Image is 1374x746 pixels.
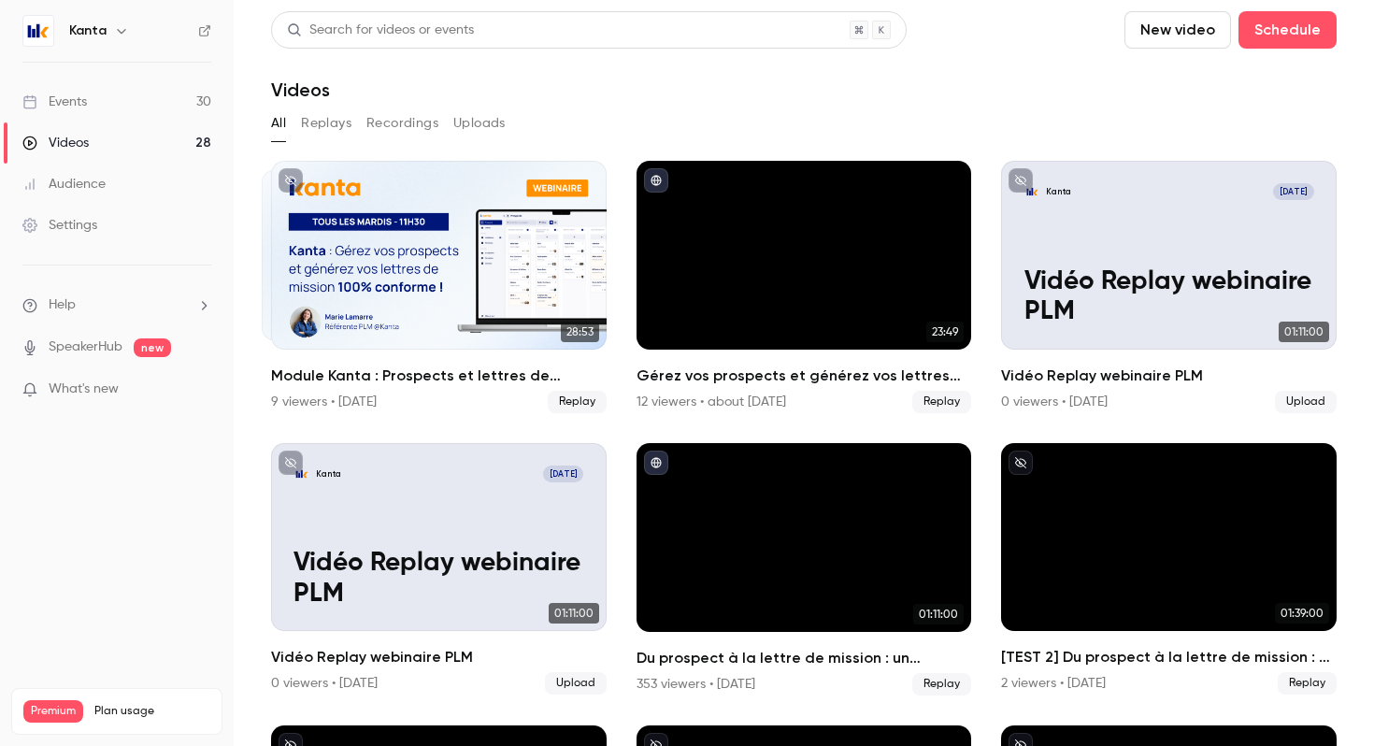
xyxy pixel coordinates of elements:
[366,108,438,138] button: Recordings
[271,161,607,413] li: Module Kanta : Prospects et lettres de mission
[637,443,972,696] li: Du prospect à la lettre de mission : un parcours fluide et conforme
[543,466,584,482] span: [DATE]
[22,175,106,194] div: Audience
[912,673,971,696] span: Replay
[1001,393,1108,411] div: 0 viewers • [DATE]
[1024,266,1314,327] p: Vidéo Replay webinaire PLM
[271,79,330,101] h1: Videos
[1001,443,1337,696] a: 01:39:00[TEST 2] Du prospect à la lettre de mission : un parcours fluide et conforme2 viewers • [...
[637,675,755,694] div: 353 viewers • [DATE]
[271,443,607,696] a: Vidéo Replay webinaire PLMKanta[DATE]Vidéo Replay webinaire PLM01:11:00Vidéo Replay webinaire ...
[1273,183,1314,200] span: [DATE]
[271,11,1337,735] section: Videos
[301,108,351,138] button: Replays
[287,21,474,40] div: Search for videos or events
[271,161,607,413] a: 28:5328:53Module Kanta : Prospects et lettres de mission9 viewers • [DATE]Replay
[637,161,972,413] li: Gérez vos prospects et générez vos lettres de mission
[1278,672,1337,695] span: Replay
[1009,168,1033,193] button: unpublished
[22,93,87,111] div: Events
[22,134,89,152] div: Videos
[23,700,83,723] span: Premium
[49,295,76,315] span: Help
[1275,603,1329,624] span: 01:39:00
[69,22,107,40] h6: Kanta
[644,168,668,193] button: published
[1238,11,1337,49] button: Schedule
[1001,646,1337,668] h2: [TEST 2] Du prospect à la lettre de mission : un parcours fluide et conforme
[549,603,599,624] span: 01:11:00
[912,391,971,413] span: Replay
[644,451,668,475] button: published
[637,647,972,669] h2: Du prospect à la lettre de mission : un parcours fluide et conforme
[1046,186,1071,197] p: Kanta
[1275,391,1337,413] span: Upload
[637,393,786,411] div: 12 viewers • about [DATE]
[271,365,607,387] h2: Module Kanta : Prospects et lettres de mission
[545,672,607,695] span: Upload
[561,322,599,342] span: 28:53
[271,108,286,138] button: All
[637,443,972,696] a: 01:11:00Du prospect à la lettre de mission : un parcours fluide et conforme353 viewers • [DATE]Re...
[271,443,607,696] li: Vidéo Replay webinaire PLM
[913,604,964,624] span: 01:11:00
[94,704,210,719] span: Plan usage
[49,380,119,399] span: What's new
[637,365,972,387] h2: Gérez vos prospects et générez vos lettres de mission
[316,468,341,480] p: Kanta
[271,393,377,411] div: 9 viewers • [DATE]
[49,337,122,357] a: SpeakerHub
[279,451,303,475] button: unpublished
[548,391,607,413] span: Replay
[134,338,171,357] span: new
[1279,322,1329,342] span: 01:11:00
[22,216,97,235] div: Settings
[271,646,607,668] h2: Vidéo Replay webinaire PLM
[637,161,972,413] a: 23:49Gérez vos prospects et générez vos lettres de mission12 viewers • about [DATE]Replay
[22,295,211,315] li: help-dropdown-opener
[1001,161,1337,413] a: Vidéo Replay webinaire PLMKanta[DATE]Vidéo Replay webinaire PLM01:11:00Vidéo Replay webinaire ...
[1009,451,1033,475] button: unpublished
[271,674,378,693] div: 0 viewers • [DATE]
[1001,443,1337,696] li: [TEST 2] Du prospect à la lettre de mission : un parcours fluide et conforme
[1001,161,1337,413] li: Vidéo Replay webinaire PLM
[1001,674,1106,693] div: 2 viewers • [DATE]
[293,548,583,609] p: Vidéo Replay webinaire PLM
[23,16,53,46] img: Kanta
[1124,11,1231,49] button: New video
[926,322,964,342] span: 23:49
[279,168,303,193] button: unpublished
[1001,365,1337,387] h2: Vidéo Replay webinaire PLM
[453,108,506,138] button: Uploads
